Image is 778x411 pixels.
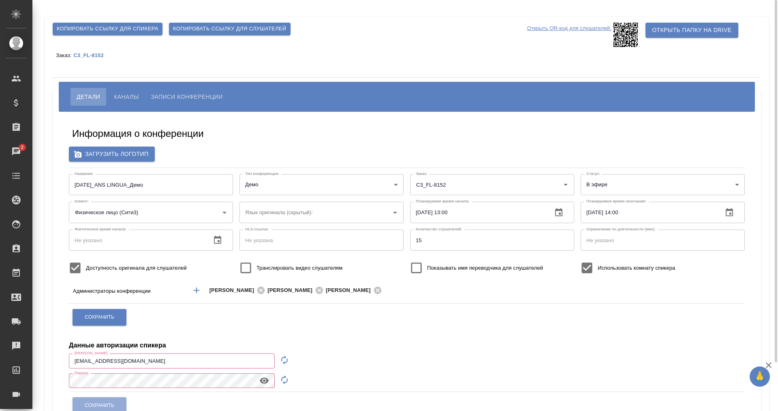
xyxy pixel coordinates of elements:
[56,52,73,58] p: Заказ:
[598,264,675,272] span: Использовать комнату спикера
[85,314,114,321] span: Сохранить
[560,179,571,190] button: Open
[681,290,682,291] button: Open
[581,202,716,223] input: Не указано
[73,309,126,326] button: Сохранить
[753,368,767,385] span: 🙏
[69,354,275,368] input: Не указано
[239,174,404,195] div: Демо
[326,285,384,295] div: [PERSON_NAME]
[645,23,738,38] button: Открыть папку на Drive
[53,23,162,35] button: Копировать ссылку для спикера
[77,92,100,102] span: Детали
[69,174,233,195] input: Не указан
[427,264,543,272] span: Показывать имя переводчика для слушателей
[410,230,574,251] input: Не указано
[69,147,155,162] label: Загрузить логотип
[267,286,317,294] span: [PERSON_NAME]
[2,141,30,162] a: 2
[326,286,376,294] span: [PERSON_NAME]
[267,285,326,295] div: [PERSON_NAME]
[256,264,342,272] span: Транслировать видео слушателям
[73,287,184,295] p: Администраторы конференции
[69,341,166,350] h4: Данные авторизации спикера
[652,25,731,35] span: Открыть папку на Drive
[73,52,109,58] a: C3_FL-8152
[114,92,139,102] span: Каналы
[527,23,611,47] p: Открыть QR-код для слушателей:
[69,230,205,251] input: Не указано
[219,207,230,218] button: Open
[209,286,259,294] span: [PERSON_NAME]
[750,366,770,387] button: 🙏
[209,285,268,295] div: [PERSON_NAME]
[389,207,401,218] button: Open
[410,202,546,223] input: Не указано
[169,23,291,35] button: Копировать ссылку для слушателей
[239,230,404,251] input: Не указана
[187,281,206,300] button: Добавить менеджера
[151,92,222,102] span: Записи конференции
[581,174,745,195] div: В эфире
[581,230,745,251] input: Не указано
[86,264,187,272] span: Доступность оригинала для слушателей
[75,149,148,159] span: Загрузить логотип
[72,127,204,140] h5: Информация о конференции
[57,24,158,34] span: Копировать ссылку для спикера
[16,143,28,151] span: 2
[173,24,286,34] span: Копировать ссылку для слушателей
